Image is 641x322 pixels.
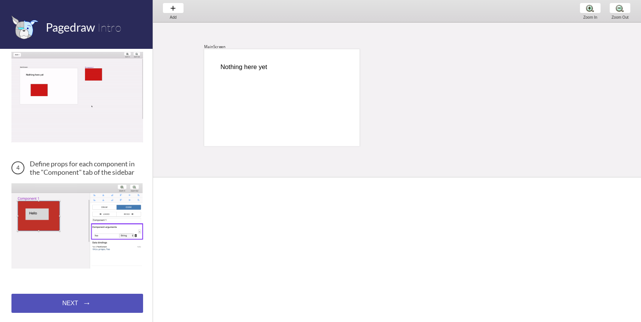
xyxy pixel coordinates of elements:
div: Zoom In [576,15,605,19]
span: Pagedraw [46,20,95,34]
img: zoom-plus.png [586,4,594,12]
div: MainScreen [204,44,225,49]
h3: Define props for each component in the "Component" tab of the sidebar [11,159,143,176]
span: Intro [97,20,121,34]
span: NEXT [62,300,78,307]
img: Change the source [11,52,143,142]
img: zoom-minus.png [616,4,624,12]
div: Zoom Out [606,15,635,19]
img: favicon.png [11,15,38,39]
img: Change the source [11,183,143,269]
div: Add [159,15,188,19]
a: NEXT→ [11,294,143,313]
img: baseline-add-24px.svg [169,4,177,12]
span: → [83,298,91,308]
